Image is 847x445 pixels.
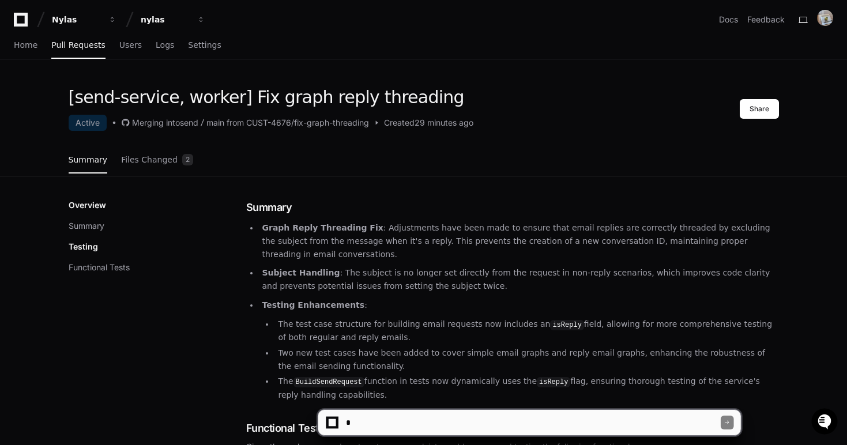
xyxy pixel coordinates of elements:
span: 2 [182,154,193,165]
span: Files Changed [121,156,178,163]
div: send [180,117,198,129]
span: Pull Requests [51,42,105,48]
button: Nylas [47,9,121,30]
button: nylas [136,9,210,30]
a: Docs [719,14,738,25]
p: Testing [69,241,98,252]
a: Powered byPylon [81,120,140,130]
button: Feedback [747,14,785,25]
span: Created [384,117,415,129]
strong: Testing Enhancements [262,300,364,310]
p: : [262,299,778,312]
div: Welcome [12,46,210,65]
div: Merging into [132,117,180,129]
div: nylas [141,14,190,25]
span: Users [119,42,142,48]
h1: [send-service, worker] Fix graph reply threading [69,87,473,108]
a: Pull Requests [51,32,105,59]
p: : Adjustments have been made to ensure that email replies are correctly threaded by excluding the... [262,221,778,261]
div: Start new chat [39,86,189,97]
span: Functional Tests [246,420,325,436]
p: : The subject is no longer set directly from the request in non-reply scenarios, which improves c... [262,266,778,293]
p: Overview [69,199,106,211]
span: Summary [69,156,108,163]
button: Start new chat [196,89,210,103]
code: isReply [550,320,584,330]
img: ALV-UjUTC2-1zozOZtSynx3W3uoODVNlbHMzU0rLWhuyN4u5KqyWygeK_j_YJvry21nA4aj1FlMUsWqlM2TGuZGsRO9maZaQp... [817,10,833,26]
code: BuildSendRequest [293,377,364,387]
span: Logs [156,42,174,48]
strong: Graph Reply Threading Fix [262,223,383,232]
button: Functional Tests [69,262,130,273]
div: main from CUST-4676/fix-graph-threading [206,117,369,129]
a: Home [14,32,37,59]
div: We're available if you need us! [39,97,146,107]
button: Summary [69,220,104,232]
iframe: Open customer support [810,407,841,438]
a: Users [119,32,142,59]
li: Two new test cases have been added to cover simple email graphs and reply email graphs, enhancing... [274,346,778,373]
img: PlayerZero [12,12,35,35]
img: 1736555170064-99ba0984-63c1-480f-8ee9-699278ef63ed [12,86,32,107]
strong: Subject Handling [262,268,340,277]
span: Pylon [115,121,140,130]
span: Settings [188,42,221,48]
a: Settings [188,32,221,59]
span: 29 minutes ago [415,117,473,129]
span: Home [14,42,37,48]
li: The function in tests now dynamically uses the flag, ensuring thorough testing of the service's r... [274,375,778,401]
a: Logs [156,32,174,59]
h1: Summary [246,199,779,216]
code: isReply [537,377,570,387]
div: Nylas [52,14,101,25]
li: The test case structure for building email requests now includes an field, allowing for more comp... [274,318,778,344]
button: Share [740,99,779,119]
div: Active [69,115,107,131]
